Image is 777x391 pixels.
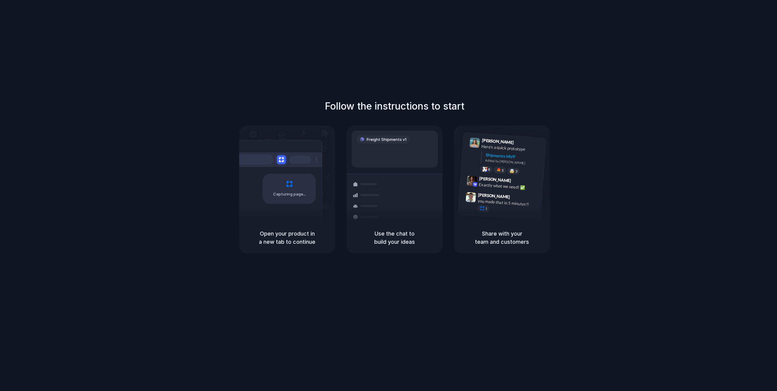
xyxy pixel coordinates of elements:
[485,151,541,161] div: Shipments MVP
[485,207,487,210] span: 1
[502,168,504,172] span: 5
[325,99,464,114] h1: Follow the instructions to start
[461,229,543,246] h5: Share with your team and customers
[516,140,528,147] span: 9:41 AM
[479,175,511,184] span: [PERSON_NAME]
[482,137,514,146] span: [PERSON_NAME]
[485,158,541,166] div: Added by [PERSON_NAME]
[273,191,307,197] span: Capturing page
[515,169,517,173] span: 3
[488,168,490,171] span: 8
[479,181,539,192] div: Exactly what we need! ✅
[367,137,406,143] span: Freight Shipments v1
[246,229,328,246] h5: Open your product in a new tab to continue
[512,194,524,202] span: 9:47 AM
[513,178,525,185] span: 9:42 AM
[354,229,435,246] h5: Use the chat to build your ideas
[510,169,515,173] div: 🤯
[478,191,510,200] span: [PERSON_NAME]
[481,143,542,153] div: Here's a quick prototype
[477,198,538,208] div: you made that in 5 minutes?!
